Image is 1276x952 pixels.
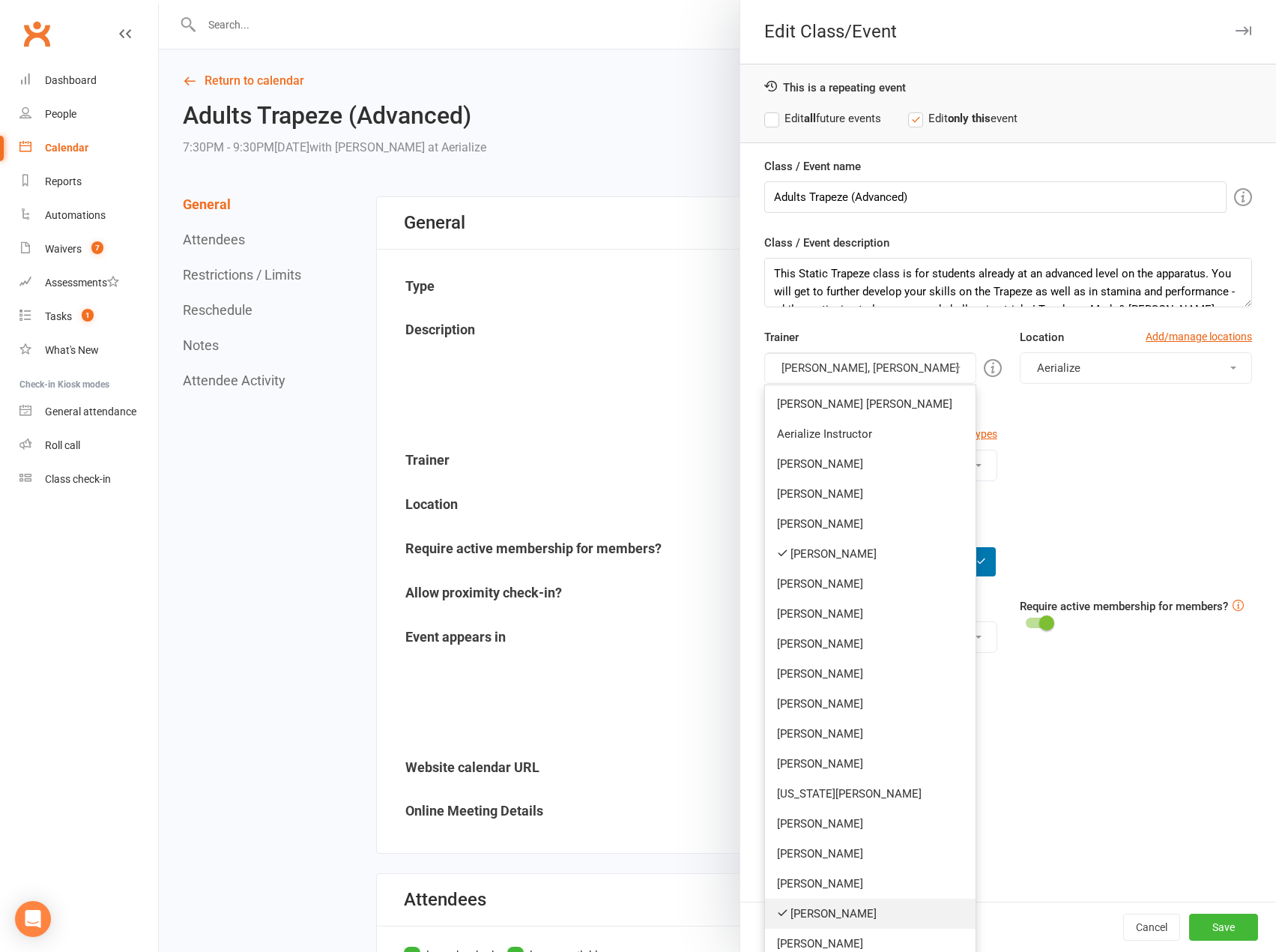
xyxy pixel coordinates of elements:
div: Roll call [45,439,80,451]
a: [PERSON_NAME] [765,659,976,689]
a: [PERSON_NAME] [765,479,976,509]
div: General attendance [45,406,136,418]
div: Reports [45,175,82,187]
a: [PERSON_NAME] [765,599,976,629]
div: What's New [45,344,99,356]
div: Open Intercom Messenger [15,901,51,937]
div: Dashboard [45,74,97,86]
a: [PERSON_NAME] [765,809,976,839]
button: [PERSON_NAME], [PERSON_NAME] [764,352,976,384]
div: Assessments [45,277,119,289]
button: Cancel [1123,914,1180,941]
a: People [19,97,158,131]
span: Aerialize [1037,361,1080,375]
a: Calendar [19,131,158,165]
a: Class kiosk mode [19,463,158,496]
label: Class / Event name [764,157,861,175]
div: Calendar [45,142,88,154]
div: Tasks [45,310,72,322]
a: [PERSON_NAME] [765,539,976,569]
input: Enter event name [764,181,1227,213]
a: [PERSON_NAME] [765,569,976,599]
a: Waivers 7 [19,232,158,266]
a: [PERSON_NAME] [765,629,976,659]
label: Trainer [764,328,799,346]
a: [PERSON_NAME] [765,449,976,479]
div: People [45,108,76,120]
a: [PERSON_NAME] [765,869,976,899]
div: Automations [45,209,106,221]
a: [US_STATE][PERSON_NAME] [765,779,976,809]
div: This is a repeating event [764,79,1252,94]
a: Add/manage locations [1146,328,1252,345]
span: 7 [91,241,103,254]
div: Edit Class/Event [740,21,1276,42]
span: 1 [82,309,94,322]
label: Edit future events [764,109,881,127]
div: Class check-in [45,473,111,485]
label: Require active membership for members? [1020,600,1228,613]
a: [PERSON_NAME] [765,689,976,719]
a: [PERSON_NAME] [765,899,976,929]
button: Save [1189,914,1258,941]
a: [PERSON_NAME] [765,719,976,749]
a: [PERSON_NAME] [765,839,976,869]
strong: all [804,112,816,125]
a: [PERSON_NAME] [PERSON_NAME] [765,389,976,419]
label: Location [1020,328,1064,346]
div: Waivers [45,243,82,255]
a: General attendance kiosk mode [19,395,158,429]
a: [PERSON_NAME] [765,749,976,779]
a: Tasks 1 [19,300,158,334]
label: Class / Event description [764,234,889,252]
a: What's New [19,334,158,367]
a: Dashboard [19,64,158,97]
label: Edit event [908,109,1018,127]
a: Assessments [19,266,158,300]
button: Aerialize [1020,352,1252,384]
a: Roll call [19,429,158,463]
strong: only this [948,112,991,125]
a: Aerialize Instructor [765,419,976,449]
a: Reports [19,165,158,199]
a: Clubworx [18,15,55,52]
a: Automations [19,199,158,232]
a: [PERSON_NAME] [765,509,976,539]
